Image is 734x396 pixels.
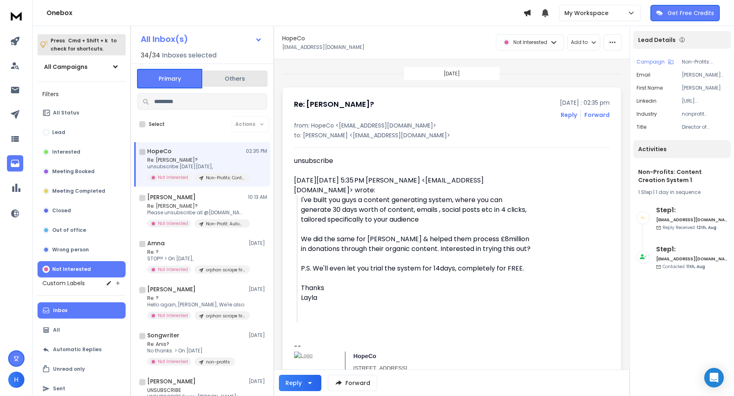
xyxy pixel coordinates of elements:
p: [DATE] [249,332,267,339]
span: Cmd + Shift + k [67,36,109,45]
h1: Re: [PERSON_NAME]? [294,99,374,110]
p: Automatic Replies [53,346,102,353]
p: nonprofit organization management [682,111,727,117]
h1: Non-Profits: Content Creation System 1 [638,168,726,184]
p: Lead [52,129,65,136]
h1: HopeCo [147,147,172,155]
p: [DATE] [249,240,267,246]
p: orphan scrape first 1k [206,313,245,319]
span: 11th, Aug [686,264,705,270]
div: | [638,189,726,196]
p: Wrong person [52,246,89,253]
p: Re: [PERSON_NAME]? [147,157,245,163]
h1: [PERSON_NAME] [147,377,196,385]
p: from: HopeCo <[EMAIL_ADDRESS][DOMAIN_NAME]> [294,121,610,130]
button: All [38,322,126,338]
h3: Custom Labels [42,279,85,287]
button: Lead [38,124,126,141]
p: Not Interested [158,312,188,319]
p: Interested [52,149,80,155]
h6: [EMAIL_ADDRESS][DOMAIN_NAME] [656,256,727,262]
p: Not Interested [158,220,188,227]
p: [PERSON_NAME][EMAIL_ADDRESS][DOMAIN_NAME] [682,72,727,78]
div: Activities [633,140,731,158]
label: Select [149,121,165,128]
p: Out of office [52,227,86,233]
p: Non-Profit: Automate Reporting 1 [206,221,245,227]
p: non-profits [206,359,230,365]
p: Re: ? [147,249,245,255]
button: Wrong person [38,242,126,258]
span: [STREET_ADDRESS] [354,365,407,371]
button: Others [202,70,268,88]
button: Reply [279,375,321,391]
button: Primary [137,69,202,88]
button: Forward [328,375,377,391]
p: Sent [53,385,65,392]
button: Out of office [38,222,126,238]
div: [DATE][DATE] 5:35 PM [PERSON_NAME] <[EMAIL_ADDRESS][DOMAIN_NAME]> wrote: [294,176,532,195]
span: 1 Step [638,189,652,196]
p: Contacted [663,264,705,270]
p: Reply Received [663,224,716,231]
div: P.S. We'll even let you trial the system for 14days, completely for FREE. [301,264,532,273]
p: title [637,124,646,130]
p: Closed [52,207,71,214]
p: Hello again, [PERSON_NAME], We're also [147,301,245,308]
button: All Status [38,105,126,121]
p: Please unsubscribe all @[DOMAIN_NAME] emails [147,209,245,216]
p: [DATE] [249,286,267,293]
button: Campaign [637,59,674,65]
button: Closed [38,202,126,219]
p: Lead Details [638,36,676,44]
h1: Onebox [46,8,523,18]
p: linkedin [637,98,657,104]
p: Re: Anis? [147,341,235,348]
p: [URL][DOMAIN_NAME][PERSON_NAME] [682,98,727,104]
p: [DATE] [249,378,267,385]
p: Press to check for shortcuts. [51,37,117,53]
p: All Status [53,110,79,116]
p: Non-Profits: Content Creation System 1 [682,59,727,65]
p: [DATE] [444,70,460,77]
p: Non-Profits: Content Creation System 1 [206,175,245,181]
p: unsubscribe [DATE][DATE], [147,163,245,170]
p: Not Interested [158,266,188,273]
button: Unread only [38,361,126,377]
p: Re: [PERSON_NAME]? [147,203,245,209]
button: Meeting Completed [38,183,126,199]
p: First Name [637,85,663,91]
h1: HopeCo [282,34,305,42]
div: unsubscribe [294,156,532,166]
h6: Step 1 : [656,244,727,254]
p: Get Free Credits [668,9,714,17]
p: Campaign [637,59,665,65]
div: Forward [584,111,610,119]
div: Open Intercom Messenger [704,368,724,387]
p: Meeting Booked [52,168,95,175]
button: All Campaigns [38,59,126,75]
span: 12th, Aug [696,224,716,231]
p: Meeting Completed [52,188,105,194]
div: Thanks [301,283,532,293]
div: I've built you guys a content generating system, where you can generate 30 days worth of content,... [301,195,532,224]
p: My Workspace [564,9,612,17]
p: Unread only [53,366,85,372]
p: No thanks. > On [DATE] [147,348,235,354]
p: Email [637,72,650,78]
button: Interested [38,144,126,160]
div: Layla [301,293,532,303]
h1: All Inbox(s) [141,35,188,43]
span: 1 day in sequence [656,189,701,196]
p: Not Interested [158,174,188,180]
button: Automatic Replies [38,341,126,358]
p: to: [PERSON_NAME] <[EMAIL_ADDRESS][DOMAIN_NAME]> [294,131,610,139]
p: orphan scrape first 1k [206,267,245,273]
span: -- [294,342,301,351]
img: Logo [294,352,337,360]
span: 34 / 34 [141,51,160,60]
p: All [53,327,60,333]
p: Re: ? [147,295,245,301]
button: Not Interested [38,261,126,277]
div: Reply [285,379,302,387]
